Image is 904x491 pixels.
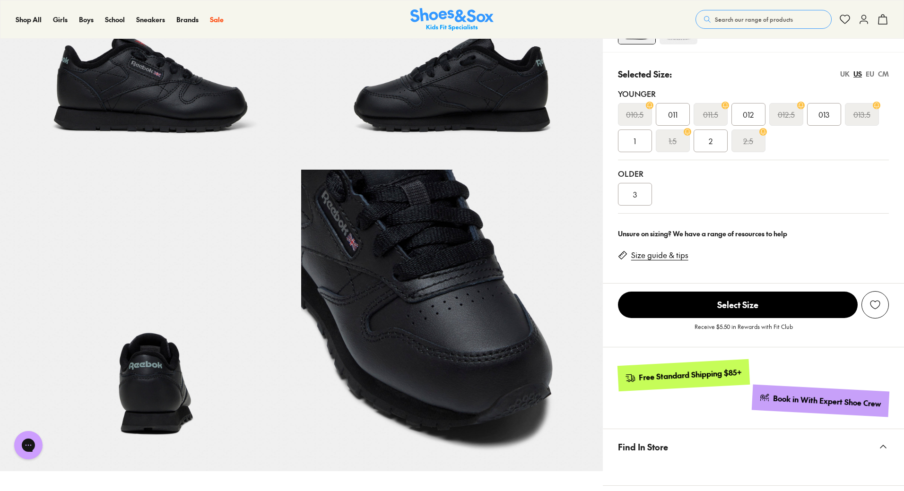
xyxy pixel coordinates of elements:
[626,109,643,120] s: 010.5
[618,168,889,179] div: Older
[861,291,889,319] button: Add to Wishlist
[16,15,42,24] span: Shop All
[410,8,494,31] a: Shoes & Sox
[618,465,889,474] iframe: Find in Store
[210,15,224,25] a: Sale
[695,322,793,339] p: Receive $5.50 in Rewards with Fit Club
[668,109,678,120] span: 011
[743,135,753,146] s: 2.5
[878,69,889,79] div: CM
[618,88,889,99] div: Younger
[715,15,793,24] span: Search our range of products
[136,15,165,24] span: Sneakers
[79,15,94,25] a: Boys
[773,393,882,409] div: Book in With Expert Shoe Crew
[840,69,850,79] div: UK
[853,109,870,120] s: 013.5
[633,189,637,200] span: 3
[669,135,677,146] s: 1.5
[703,109,718,120] s: 011.5
[818,109,829,120] span: 013
[53,15,68,24] span: Girls
[410,8,494,31] img: SNS_Logo_Responsive.svg
[176,15,199,25] a: Brands
[176,15,199,24] span: Brands
[618,291,858,319] button: Select Size
[9,428,47,463] iframe: Gorgias live chat messenger
[743,109,754,120] span: 012
[752,384,889,417] a: Book in With Expert Shoe Crew
[618,433,668,461] span: Find In Store
[778,109,795,120] s: 012.5
[210,15,224,24] span: Sale
[136,15,165,25] a: Sneakers
[79,15,94,24] span: Boys
[603,429,904,465] button: Find In Store
[853,69,862,79] div: US
[634,135,636,146] span: 1
[631,250,688,260] a: Size guide & tips
[618,68,672,80] p: Selected Size:
[53,15,68,25] a: Girls
[709,135,713,146] span: 2
[105,15,125,24] span: School
[16,15,42,25] a: Shop All
[617,359,749,391] a: Free Standard Shipping $85+
[301,170,602,471] img: 7-405766_1
[866,69,874,79] div: EU
[695,10,832,29] button: Search our range of products
[638,367,742,382] div: Free Standard Shipping $85+
[105,15,125,25] a: School
[618,229,889,239] div: Unsure on sizing? We have a range of resources to help
[618,292,858,318] span: Select Size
